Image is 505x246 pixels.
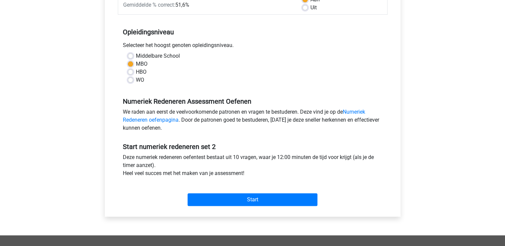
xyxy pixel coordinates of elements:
[118,108,388,135] div: We raden aan eerst de veelvoorkomende patronen en vragen te bestuderen. Deze vind je op de . Door...
[118,153,388,180] div: Deze numeriek redeneren oefentest bestaat uit 10 vragen, waar je 12:00 minuten de tijd voor krijg...
[136,60,148,68] label: MBO
[310,4,317,12] label: Uit
[123,25,383,39] h5: Opleidingsniveau
[188,193,317,206] input: Start
[136,68,147,76] label: HBO
[123,97,383,105] h5: Numeriek Redeneren Assessment Oefenen
[136,52,180,60] label: Middelbare School
[123,143,383,151] h5: Start numeriek redeneren set 2
[123,109,365,123] a: Numeriek Redeneren oefenpagina
[123,2,175,8] span: Gemiddelde % correct:
[118,41,388,52] div: Selecteer het hoogst genoten opleidingsniveau.
[118,1,297,9] div: 51,6%
[136,76,144,84] label: WO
